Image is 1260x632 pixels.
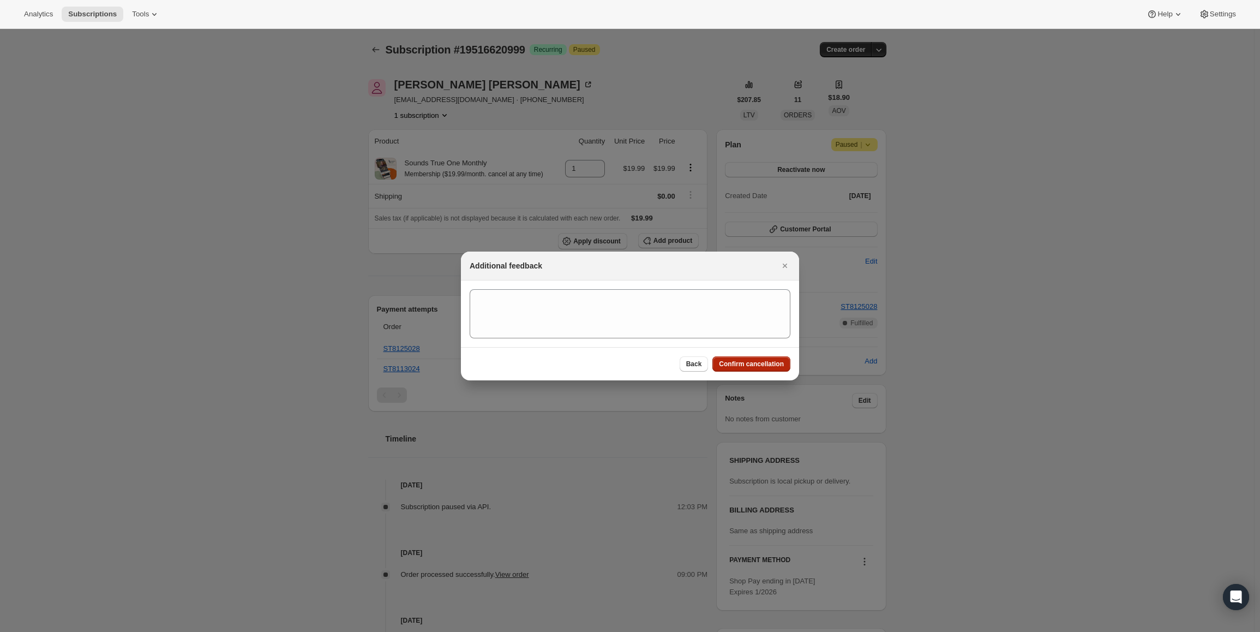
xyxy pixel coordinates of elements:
[24,10,53,19] span: Analytics
[125,7,166,22] button: Tools
[777,258,793,273] button: Close
[712,356,790,372] button: Confirm cancellation
[1210,10,1236,19] span: Settings
[62,7,123,22] button: Subscriptions
[1140,7,1190,22] button: Help
[68,10,117,19] span: Subscriptions
[1192,7,1243,22] button: Settings
[132,10,149,19] span: Tools
[680,356,709,372] button: Back
[686,360,702,368] span: Back
[1157,10,1172,19] span: Help
[719,360,784,368] span: Confirm cancellation
[1223,584,1249,610] div: Open Intercom Messenger
[470,260,542,271] h2: Additional feedback
[17,7,59,22] button: Analytics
